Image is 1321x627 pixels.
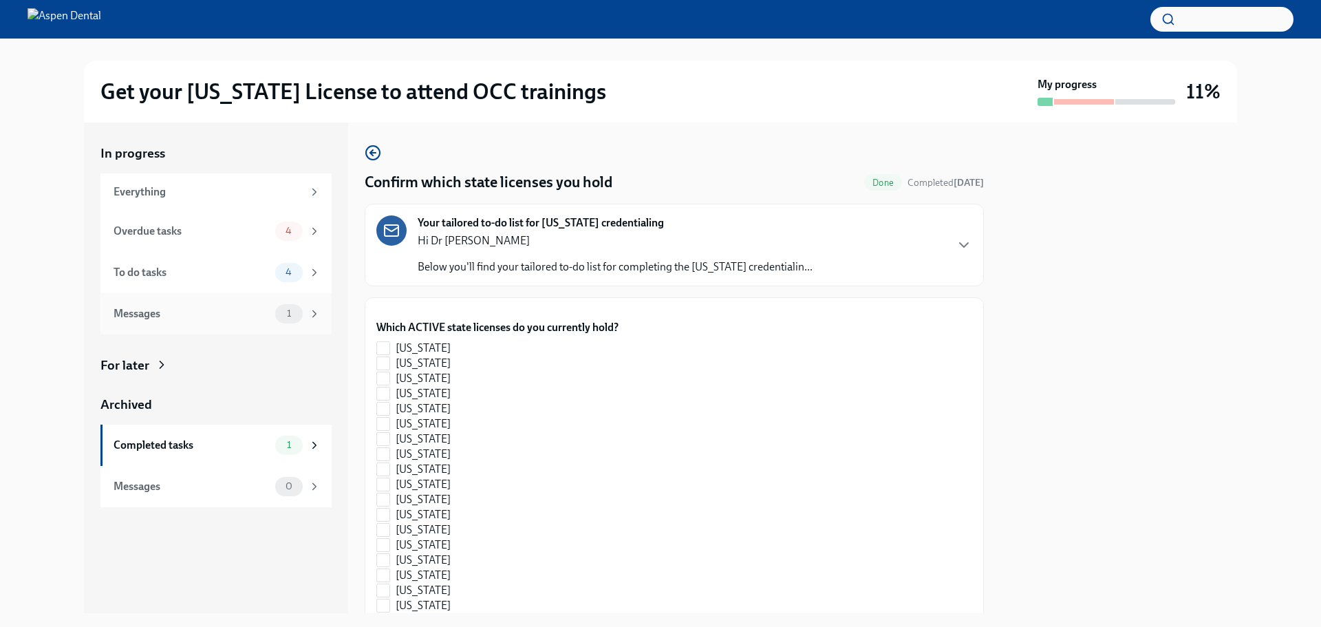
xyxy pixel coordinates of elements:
span: [US_STATE] [396,401,451,416]
img: Aspen Dental [28,8,101,30]
a: In progress [100,145,332,162]
span: [US_STATE] [396,568,451,583]
span: [US_STATE] [396,416,451,432]
strong: [DATE] [954,177,984,189]
h2: Get your [US_STATE] License to attend OCC trainings [100,78,606,105]
a: Completed tasks1 [100,425,332,466]
span: 1 [279,440,299,450]
span: [US_STATE] [396,598,451,613]
label: Which ACTIVE state licenses do you currently hold? [376,320,619,335]
a: Everything [100,173,332,211]
span: [US_STATE] [396,492,451,507]
div: To do tasks [114,265,270,280]
span: [US_STATE] [396,462,451,477]
span: [US_STATE] [396,432,451,447]
span: 0 [277,481,301,491]
span: [US_STATE] [396,447,451,462]
a: To do tasks4 [100,252,332,293]
div: Messages [114,479,270,494]
span: [US_STATE] [396,356,451,371]
span: [US_STATE] [396,553,451,568]
strong: My progress [1038,77,1097,92]
span: Done [864,178,902,188]
span: 4 [277,267,300,277]
span: [US_STATE] [396,538,451,553]
span: [US_STATE] [396,583,451,598]
span: 1 [279,308,299,319]
span: [US_STATE] [396,522,451,538]
span: Completed [907,177,984,189]
span: [US_STATE] [396,507,451,522]
p: Below you'll find your tailored to-do list for completing the [US_STATE] credentialin... [418,259,813,275]
a: Archived [100,396,332,414]
span: [US_STATE] [396,341,451,356]
span: [US_STATE] [396,371,451,386]
a: Messages0 [100,466,332,507]
span: [US_STATE] [396,386,451,401]
div: Messages [114,306,270,321]
div: Everything [114,184,303,200]
span: [US_STATE] [396,477,451,492]
div: Overdue tasks [114,224,270,239]
h3: 11% [1186,79,1221,104]
span: October 6th, 2025 09:01 [907,176,984,189]
div: For later [100,357,149,374]
div: Completed tasks [114,438,270,453]
h4: Confirm which state licenses you hold [365,172,612,193]
strong: Your tailored to-do list for [US_STATE] credentialing [418,215,664,231]
a: Messages1 [100,293,332,334]
p: Hi Dr [PERSON_NAME] [418,233,813,248]
span: 4 [277,226,300,236]
a: For later [100,357,332,374]
a: Overdue tasks4 [100,211,332,252]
